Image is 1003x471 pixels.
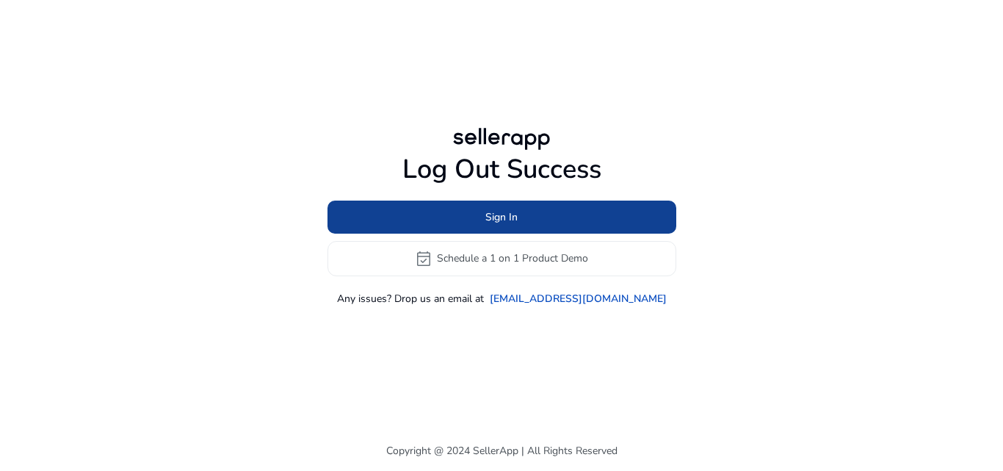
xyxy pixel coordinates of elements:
p: Any issues? Drop us an email at [337,291,484,306]
a: [EMAIL_ADDRESS][DOMAIN_NAME] [490,291,667,306]
span: Sign In [485,209,518,225]
button: event_availableSchedule a 1 on 1 Product Demo [327,241,676,276]
span: event_available [415,250,432,267]
h1: Log Out Success [327,154,676,185]
button: Sign In [327,201,676,234]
